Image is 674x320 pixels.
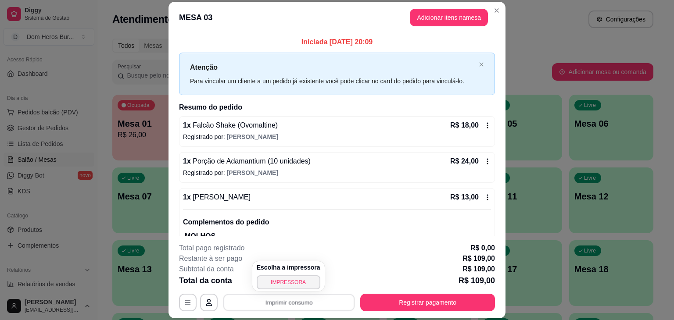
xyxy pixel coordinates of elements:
[190,62,475,73] p: Atenção
[179,102,495,113] h2: Resumo do pedido
[183,168,491,177] p: Registrado por:
[462,253,495,264] p: R$ 109,00
[183,192,251,203] p: 1 x
[479,62,484,67] span: close
[183,132,491,141] p: Registrado por:
[179,243,244,253] p: Total pago registrado
[190,76,475,86] div: Para vincular um cliente a um pedido já existente você pode clicar no card do pedido para vinculá...
[183,120,278,131] p: 1 x
[360,294,495,311] button: Registrar pagamento
[179,274,232,287] p: Total da conta
[191,157,311,165] span: Porção de Adamantium (10 unidades)
[459,274,495,287] p: R$ 109,00
[257,275,320,289] button: IMPRESSORA
[168,2,505,33] header: MESA 03
[183,156,311,167] p: 1 x
[227,169,278,176] span: [PERSON_NAME]
[179,264,234,274] p: Subtotal da conta
[179,253,242,264] p: Restante à ser pago
[191,121,278,129] span: Falcão Shake (Ovomaltine)
[191,193,251,201] span: [PERSON_NAME]
[490,4,504,18] button: Close
[450,156,479,167] p: R$ 24,00
[470,243,495,253] p: R$ 0,00
[450,192,479,203] p: R$ 13,00
[185,231,491,242] p: MOLHOS
[257,263,320,272] h4: Escolha a impressora
[179,37,495,47] p: Iniciada [DATE] 20:09
[183,217,491,228] p: Complementos do pedido
[462,264,495,274] p: R$ 109,00
[479,62,484,68] button: close
[410,9,488,26] button: Adicionar itens namesa
[450,120,479,131] p: R$ 18,00
[223,294,355,311] button: Imprimir consumo
[227,133,278,140] span: [PERSON_NAME]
